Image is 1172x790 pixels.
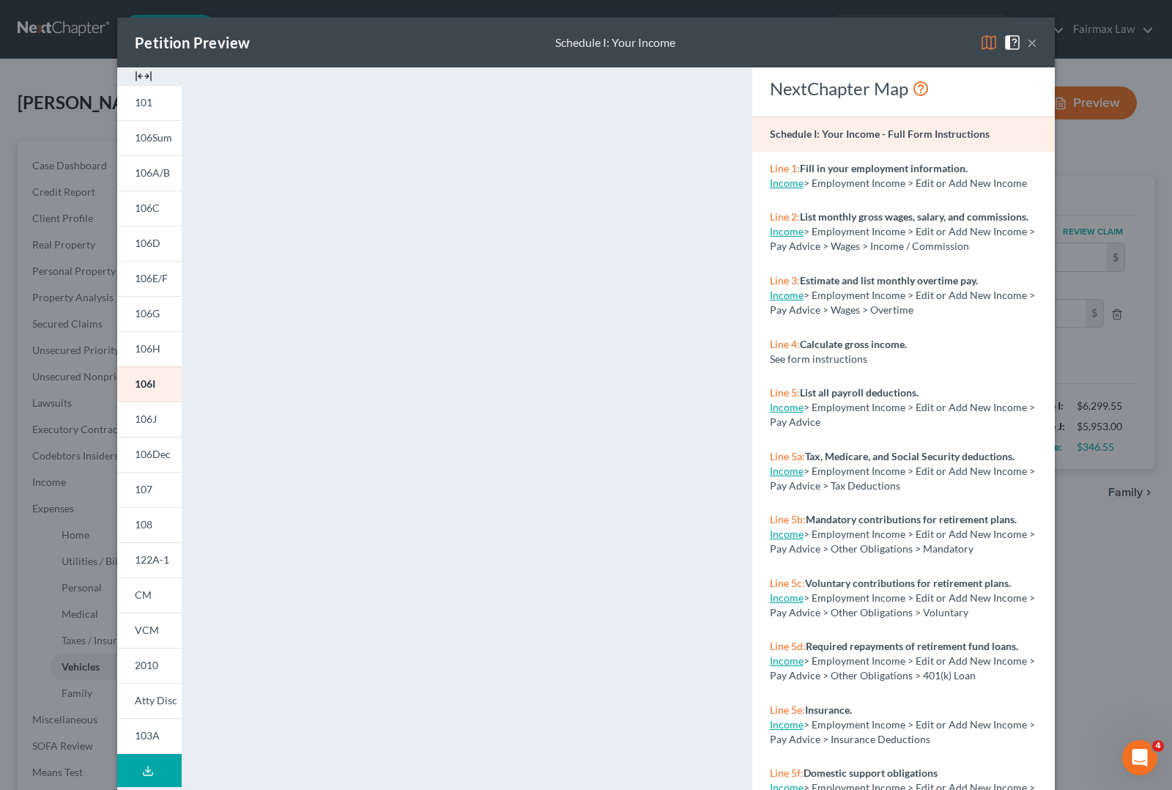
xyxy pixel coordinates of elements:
div: Petition Preview [135,32,250,53]
a: 122A-1 [117,542,182,577]
iframe: Intercom live chat [1122,740,1157,775]
strong: Schedule I: Your Income - Full Form Instructions [770,128,990,140]
a: 106I [117,366,182,402]
a: Income [770,225,804,237]
span: Line 5c: [770,577,805,589]
span: Line 5e: [770,704,805,716]
a: Income [770,177,804,189]
a: 108 [117,507,182,542]
a: 106E/F [117,261,182,296]
span: 106C [135,202,160,214]
span: > Employment Income > Edit or Add New Income > Pay Advice > Other Obligations > Mandatory [770,528,1035,555]
a: 2010 [117,648,182,683]
a: 101 [117,85,182,120]
span: Line 1: [770,162,800,174]
div: NextChapter Map [770,77,1037,100]
a: 107 [117,472,182,507]
span: > Employment Income > Edit or Add New Income > Pay Advice > Insurance Deductions [770,718,1035,745]
span: 4 [1152,740,1164,752]
strong: Calculate gross income. [800,338,907,350]
span: 106Dec [135,448,171,460]
div: Schedule I: Your Income [555,34,675,51]
a: 106Sum [117,120,182,155]
span: 101 [135,96,152,108]
a: 106G [117,296,182,331]
a: 106C [117,191,182,226]
strong: Required repayments of retirement fund loans. [806,640,1018,652]
a: Income [770,289,804,301]
button: × [1027,34,1037,51]
span: Atty Disc [135,694,177,706]
span: 108 [135,518,152,531]
strong: Insurance. [805,704,852,716]
a: Income [770,591,804,604]
strong: Estimate and list monthly overtime pay. [800,274,978,287]
a: 106A/B [117,155,182,191]
span: Line 5a: [770,450,805,462]
a: Income [770,528,804,540]
span: 106G [135,307,160,320]
span: 106Sum [135,131,172,144]
strong: Voluntary contributions for retirement plans. [805,577,1011,589]
strong: Mandatory contributions for retirement plans. [806,513,1017,525]
span: > Employment Income > Edit or Add New Income > Pay Advice > Other Obligations > 401(k) Loan [770,654,1035,682]
span: Line 5d: [770,640,806,652]
span: Line 5f: [770,767,804,779]
span: Line 5: [770,386,800,399]
a: VCM [117,613,182,648]
img: expand-e0f6d898513216a626fdd78e52531dac95497ffd26381d4c15ee2fc46db09dca.svg [135,67,152,85]
span: > Employment Income > Edit or Add New Income > Pay Advice > Wages > Overtime [770,289,1035,316]
strong: List all payroll deductions. [800,386,919,399]
span: 106E/F [135,272,168,284]
strong: Domestic support obligations [804,767,938,779]
a: Income [770,654,804,667]
span: CM [135,588,152,601]
span: Line 3: [770,274,800,287]
span: > Employment Income > Edit or Add New Income > Pay Advice > Other Obligations > Voluntary [770,591,1035,619]
a: 106J [117,402,182,437]
span: See form instructions [770,352,867,365]
span: VCM [135,624,159,636]
a: Atty Disc [117,683,182,718]
span: > Employment Income > Edit or Add New Income > Pay Advice [770,401,1035,428]
span: Line 5b: [770,513,806,525]
span: 103A [135,729,160,742]
a: 106D [117,226,182,261]
a: 103A [117,718,182,754]
a: Income [770,401,804,413]
strong: Fill in your employment information. [800,162,968,174]
span: 122A-1 [135,553,169,566]
a: 106H [117,331,182,366]
a: Income [770,718,804,731]
span: > Employment Income > Edit or Add New Income [804,177,1027,189]
span: > Employment Income > Edit or Add New Income > Pay Advice > Wages > Income / Commission [770,225,1035,252]
span: 106H [135,342,160,355]
span: 106D [135,237,160,249]
a: 106Dec [117,437,182,472]
strong: List monthly gross wages, salary, and commissions. [800,210,1028,223]
span: > Employment Income > Edit or Add New Income > Pay Advice > Tax Deductions [770,465,1035,492]
img: help-close-5ba153eb36485ed6c1ea00a893f15db1cb9b99d6cae46e1a8edb6c62d00a1a76.svg [1004,34,1021,51]
span: 107 [135,483,152,495]
a: Income [770,465,804,477]
span: 106A/B [135,166,170,179]
span: Line 4: [770,338,800,350]
span: Line 2: [770,210,800,223]
a: CM [117,577,182,613]
img: map-eea8200ae884c6f1103ae1953ef3d486a96c86aabb227e865a55264e3737af1f.svg [980,34,998,51]
span: 2010 [135,659,158,671]
span: 106J [135,413,157,425]
span: 106I [135,377,155,390]
strong: Tax, Medicare, and Social Security deductions. [805,450,1015,462]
